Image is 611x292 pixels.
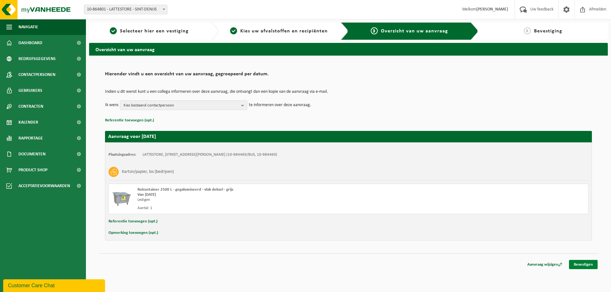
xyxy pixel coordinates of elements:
h2: Hieronder vindt u een overzicht van uw aanvraag, gegroepeerd per datum. [105,71,592,80]
p: Indien u dit wenst kunt u een collega informeren over deze aanvraag, die ontvangt dan een kopie v... [105,90,592,94]
h2: Overzicht van uw aanvraag [89,43,608,55]
td: LATTESTORE, [STREET_ADDRESS][PERSON_NAME] (10-984469/BUS, 10-984469) [143,152,277,157]
span: Dashboard [18,35,42,51]
span: 4 [524,27,531,34]
span: Product Shop [18,162,47,178]
span: Rolcontainer 2500 L - gegalvaniseerd - vlak deksel - grijs [137,187,233,192]
span: Kies uw afvalstoffen en recipiënten [240,29,328,34]
a: Aanvraag wijzigen [523,260,567,269]
iframe: chat widget [3,278,106,292]
a: 1Selecteer hier een vestiging [92,27,206,35]
span: 3 [371,27,378,34]
button: Kies bestaand contactpersoon [120,100,247,110]
span: Kalender [18,114,38,130]
span: Bevestiging [534,29,562,34]
button: Referentie toevoegen (opt.) [109,217,158,226]
span: Bedrijfsgegevens [18,51,56,67]
strong: [PERSON_NAME] [476,7,508,12]
span: Navigatie [18,19,38,35]
p: te informeren over deze aanvraag. [249,100,311,110]
span: Contracten [18,98,43,114]
strong: Van [DATE] [137,193,156,197]
h3: Karton/papier, los (bedrijven) [122,167,174,177]
span: Gebruikers [18,83,42,98]
span: Documenten [18,146,46,162]
span: Contactpersonen [18,67,55,83]
a: Bevestigen [569,260,598,269]
a: 2Kies uw afvalstoffen en recipiënten [222,27,336,35]
span: 10-864801 - LATTESTORE - SINT-DENIJS [84,5,167,14]
span: 2 [230,27,237,34]
span: Selecteer hier een vestiging [120,29,189,34]
span: Acceptatievoorwaarden [18,178,70,194]
span: Overzicht van uw aanvraag [381,29,448,34]
button: Opmerking toevoegen (opt.) [109,229,158,237]
span: Kies bestaand contactpersoon [123,101,239,110]
span: Rapportage [18,130,43,146]
div: Ledigen [137,197,374,202]
strong: Aanvraag voor [DATE] [108,134,156,139]
img: WB-2500-GAL-GY-01.png [112,187,131,206]
strong: Plaatsingsadres: [109,153,136,157]
span: 1 [110,27,117,34]
button: Referentie toevoegen (opt.) [105,116,154,125]
p: Ik wens [105,100,118,110]
div: Aantal: 1 [137,206,374,211]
